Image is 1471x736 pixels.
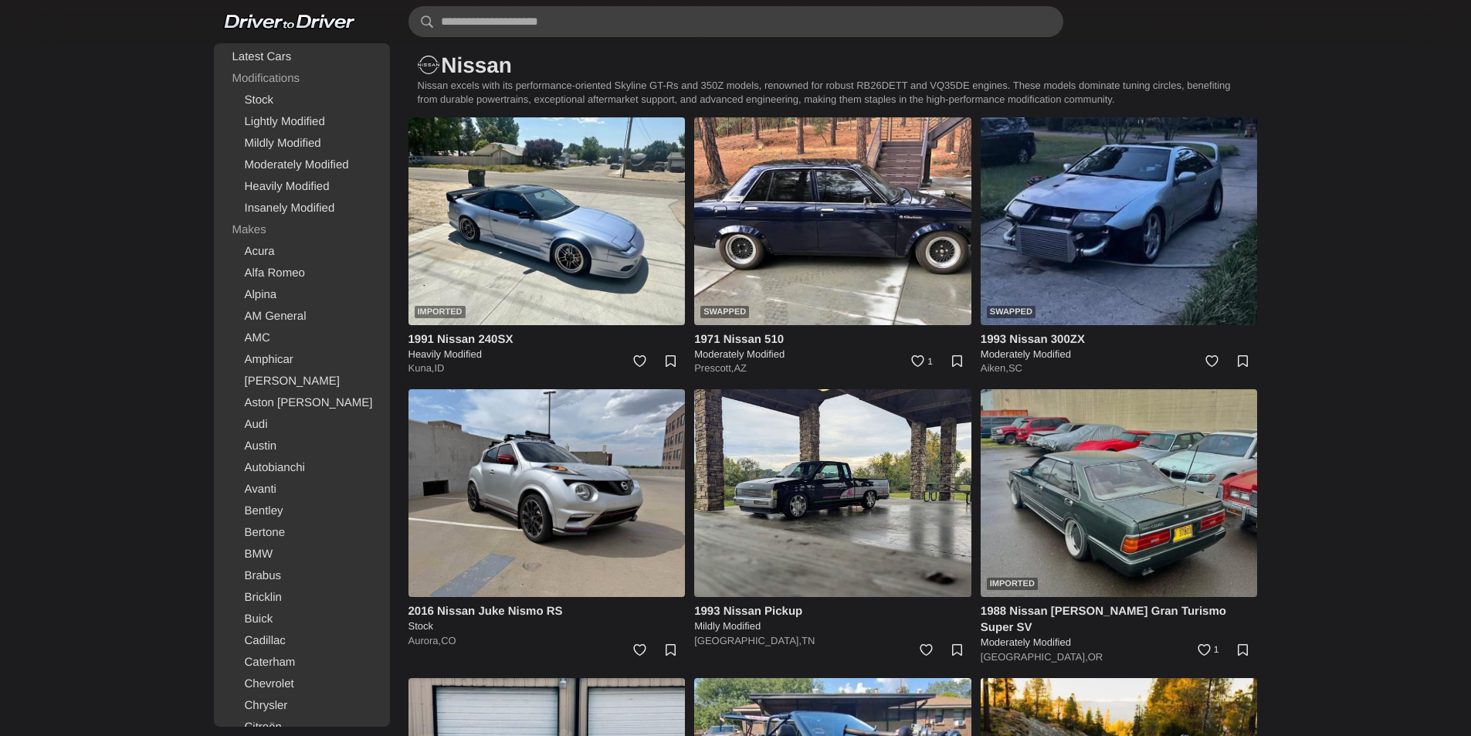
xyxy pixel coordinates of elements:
[694,331,971,348] h4: 1971 Nissan 510
[981,348,1258,361] h5: Moderately Modified
[217,154,387,176] a: Moderately Modified
[700,306,749,318] div: Swapped
[903,348,937,382] a: 1
[217,371,387,392] a: [PERSON_NAME]
[217,673,387,695] a: Chevrolet
[408,603,686,619] h4: 2016 Nissan Juke Nismo RS
[981,603,1258,636] h4: 1988 Nissan [PERSON_NAME] Gran Turismo Super SV
[217,68,387,90] div: Modifications
[694,348,971,361] h5: Moderately Modified
[217,500,387,522] a: Bentley
[408,603,686,633] a: 2016 Nissan Juke Nismo RS Stock
[217,609,387,630] a: Buick
[217,392,387,414] a: Aston [PERSON_NAME]
[981,389,1258,597] img: 1988 Nissan Cedric Gran Turismo Super SV for sale
[1088,651,1103,663] a: OR
[408,362,435,374] a: Kuna,
[981,331,1258,348] h4: 1993 Nissan 300ZX
[694,117,971,325] img: 1971 Nissan 510 for sale
[217,630,387,652] a: Cadillac
[418,56,440,74] img: Nissan logo
[694,331,971,361] a: 1971 Nissan 510 Moderately Modified
[408,79,1258,117] p: Nissan excels with its performance-oriented Skyline GT-Rs and 350Z models, renowned for robust RB...
[217,133,387,154] a: Mildly Modified
[694,603,971,633] a: 1993 Nissan Pickup Mildly Modified
[408,117,686,325] a: Imported
[217,198,387,219] a: Insanely Modified
[408,348,686,361] h5: Heavily Modified
[408,389,686,597] img: 2016 Nissan Juke Nismo RS for sale
[217,90,387,111] a: Stock
[217,587,387,609] a: Bricklin
[217,306,387,327] a: AM General
[217,111,387,133] a: Lightly Modified
[734,362,747,374] a: AZ
[981,651,1088,663] a: [GEOGRAPHIC_DATA],
[408,619,686,633] h5: Stock
[217,565,387,587] a: Brabus
[217,414,387,436] a: Audi
[217,219,387,241] div: Makes
[441,635,456,646] a: CO
[415,306,466,318] div: Imported
[217,284,387,306] a: Alpina
[408,117,686,325] img: 1991 Nissan 240SX for sale
[217,263,387,284] a: Alfa Romeo
[408,635,442,646] a: Aurora,
[981,636,1258,650] h5: Moderately Modified
[217,46,387,68] a: Latest Cars
[408,331,686,361] a: 1991 Nissan 240SX Heavily Modified
[694,619,971,633] h5: Mildly Modified
[217,522,387,544] a: Bertone
[694,362,734,374] a: Prescott,
[217,695,387,717] a: Chrysler
[217,327,387,349] a: AMC
[981,603,1258,650] a: 1988 Nissan [PERSON_NAME] Gran Turismo Super SV Moderately Modified
[694,603,971,619] h4: 1993 Nissan Pickup
[1189,636,1223,670] a: 1
[217,436,387,457] a: Austin
[981,389,1258,597] a: Imported
[434,362,444,374] a: ID
[217,544,387,565] a: BMW
[217,479,387,500] a: Avanti
[694,389,971,597] img: 1993 Nissan Pickup for sale
[987,578,1038,590] div: Imported
[981,117,1258,325] img: 1993 Nissan 300ZX for sale
[987,306,1035,318] div: Swapped
[981,331,1258,361] a: 1993 Nissan 300ZX Moderately Modified
[981,362,1008,374] a: Aiken,
[217,349,387,371] a: Amphicar
[694,635,802,646] a: [GEOGRAPHIC_DATA],
[217,241,387,263] a: Acura
[217,652,387,673] a: Caterham
[694,117,971,325] a: Swapped
[981,117,1258,325] a: Swapped
[802,635,815,646] a: TN
[1008,362,1022,374] a: SC
[408,331,686,348] h4: 1991 Nissan 240SX
[217,457,387,479] a: Autobianchi
[217,176,387,198] a: Heavily Modified
[408,43,1242,88] h1: Nissan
